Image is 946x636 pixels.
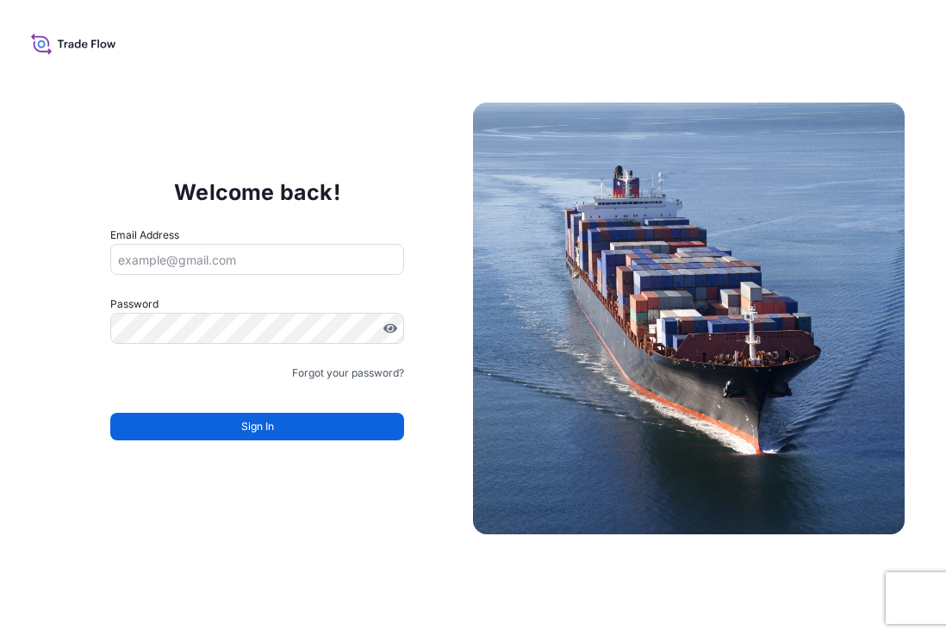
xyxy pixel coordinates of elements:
[174,178,340,206] p: Welcome back!
[110,296,404,313] label: Password
[383,321,397,335] button: Show password
[110,413,404,440] button: Sign In
[241,418,274,435] span: Sign In
[110,244,404,275] input: example@gmail.com
[110,227,179,244] label: Email Address
[292,365,404,382] a: Forgot your password?
[473,103,905,534] img: Ship illustration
